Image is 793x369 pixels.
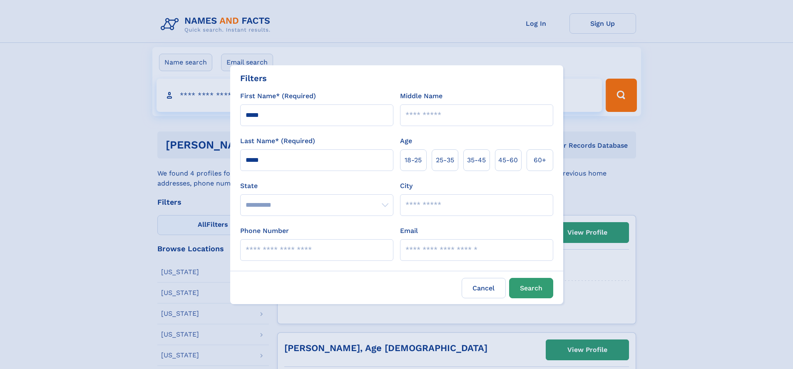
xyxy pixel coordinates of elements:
label: Age [400,136,412,146]
label: Cancel [462,278,506,298]
span: 25‑35 [436,155,454,165]
label: Email [400,226,418,236]
label: Last Name* (Required) [240,136,315,146]
label: State [240,181,393,191]
span: 18‑25 [405,155,422,165]
label: Middle Name [400,91,442,101]
span: 60+ [534,155,546,165]
button: Search [509,278,553,298]
span: 35‑45 [467,155,486,165]
label: City [400,181,413,191]
span: 45‑60 [498,155,518,165]
label: First Name* (Required) [240,91,316,101]
label: Phone Number [240,226,289,236]
div: Filters [240,72,267,84]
